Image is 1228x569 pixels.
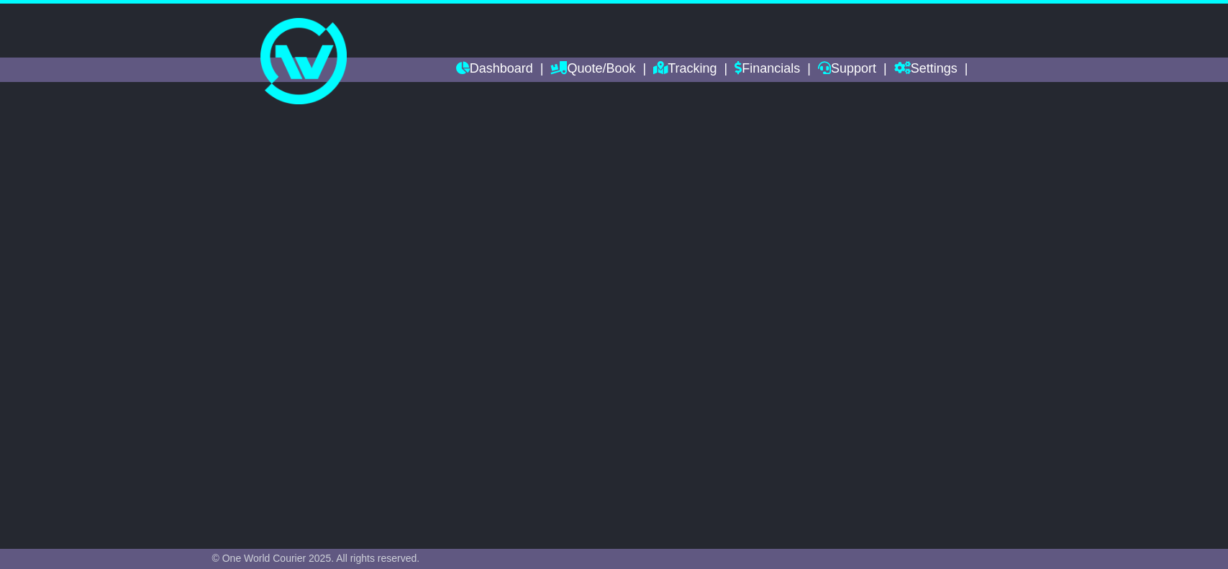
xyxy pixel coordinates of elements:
a: Financials [734,58,800,82]
a: Dashboard [456,58,533,82]
span: © One World Courier 2025. All rights reserved. [212,552,420,564]
a: Support [818,58,876,82]
a: Quote/Book [550,58,635,82]
a: Tracking [653,58,717,82]
a: Settings [894,58,958,82]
